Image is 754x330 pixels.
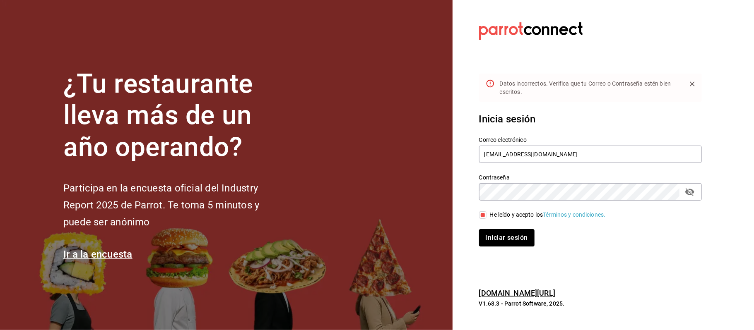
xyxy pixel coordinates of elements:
[479,137,702,143] label: Correo electrónico
[479,175,702,180] label: Contraseña
[479,112,702,127] h3: Inicia sesión
[479,299,702,308] p: V1.68.3 - Parrot Software, 2025.
[543,211,605,218] a: Términos y condiciones.
[63,68,287,163] h1: ¿Tu restaurante lleva más de un año operando?
[490,210,606,219] div: He leído y acepto los
[63,249,132,260] a: Ir a la encuesta
[479,146,702,163] input: Ingresa tu correo electrónico
[63,180,287,230] h2: Participa en la encuesta oficial del Industry Report 2025 de Parrot. Te toma 5 minutos y puede se...
[479,229,535,246] button: Iniciar sesión
[683,185,697,199] button: passwordField
[500,76,679,99] div: Datos incorrectos. Verifica que tu Correo o Contraseña estén bien escritos.
[479,289,555,297] a: [DOMAIN_NAME][URL]
[686,78,699,90] button: Close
